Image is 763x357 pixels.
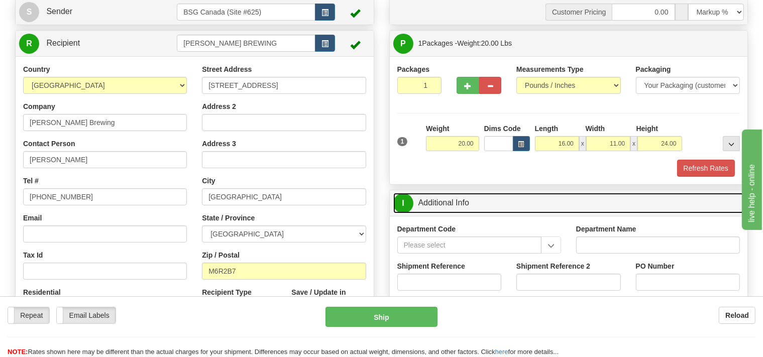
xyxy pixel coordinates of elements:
[393,33,744,54] a: P 1Packages -Weight:20.00 Lbs
[393,193,413,213] span: I
[426,124,449,134] label: Weight
[23,101,55,111] label: Company
[579,136,586,151] span: x
[177,35,315,52] input: Recipient Id
[325,307,438,327] button: Ship
[740,127,762,229] iframe: chat widget
[291,287,366,307] label: Save / Update in Address Book
[677,160,735,177] button: Refresh Rates
[630,136,637,151] span: x
[202,101,236,111] label: Address 2
[8,348,28,355] span: NOTE:
[636,124,659,134] label: Height
[725,311,749,319] b: Reload
[23,139,75,149] label: Contact Person
[202,287,252,297] label: Recipient Type
[23,250,43,260] label: Tax Id
[19,33,159,54] a: R Recipient
[202,250,240,260] label: Zip / Postal
[397,236,541,254] input: Please select
[636,261,675,271] label: PO Number
[46,39,80,47] span: Recipient
[202,77,366,94] input: Enter a location
[23,64,50,74] label: Country
[393,193,744,213] a: IAdditional Info
[23,287,61,297] label: Residential
[484,124,521,134] label: Dims Code
[177,4,315,21] input: Sender Id
[457,39,512,47] span: Weight:
[723,136,740,151] div: ...
[418,39,422,47] span: 1
[202,213,255,223] label: State / Province
[8,307,49,323] label: Repeat
[397,261,465,271] label: Shipment Reference
[397,64,430,74] label: Packages
[516,64,584,74] label: Measurements Type
[636,64,671,74] label: Packaging
[19,2,39,22] span: S
[397,137,408,146] span: 1
[393,34,413,54] span: P
[481,39,499,47] span: 20.00
[202,176,215,186] label: City
[23,213,42,223] label: Email
[19,34,39,54] span: R
[202,139,236,149] label: Address 3
[202,64,252,74] label: Street Address
[418,33,512,53] span: Packages -
[719,307,755,324] button: Reload
[586,124,605,134] label: Width
[495,348,508,355] a: here
[501,39,512,47] span: Lbs
[19,2,177,22] a: S Sender
[546,4,612,21] span: Customer Pricing
[46,7,72,16] span: Sender
[535,124,559,134] label: Length
[8,6,93,18] div: live help - online
[57,307,116,323] label: Email Labels
[576,224,636,234] label: Department Name
[516,261,590,271] label: Shipment Reference 2
[23,176,39,186] label: Tel #
[397,224,456,234] label: Department Code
